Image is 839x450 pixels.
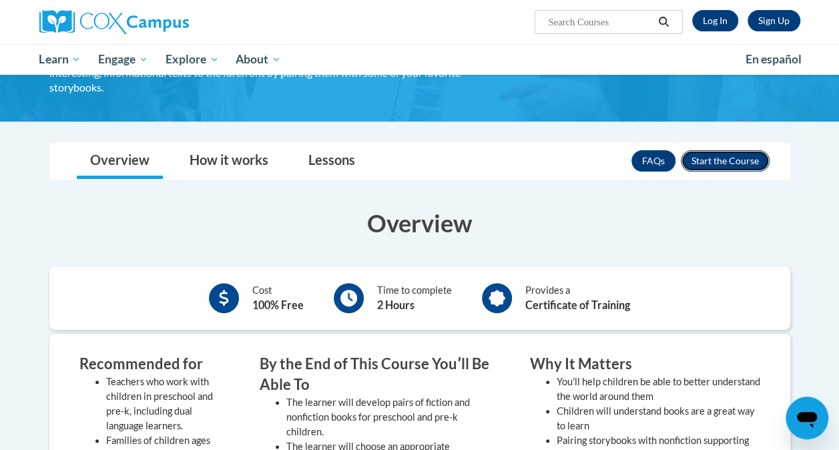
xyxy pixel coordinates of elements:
button: Enroll [681,150,770,172]
span: Engage [98,51,148,67]
a: FAQs [631,150,675,172]
a: Cox Campus [39,10,280,34]
h3: Overview [49,206,790,240]
a: En español [737,45,810,73]
a: Log In [692,10,738,31]
b: Certificate of Training [525,298,630,311]
li: The learner will develop pairs of fiction and nonfiction books for preschool and pre-k children. [286,395,490,439]
span: Explore [166,51,219,67]
iframe: Button to launch messaging window, conversation in progress [786,397,828,439]
h3: Recommended for [79,354,220,375]
input: Search Courses [547,14,653,30]
a: Engage [89,44,157,75]
b: 100% Free [252,298,304,311]
span: Learn [39,51,81,67]
div: Time to complete [377,283,452,313]
a: Overview [77,144,163,179]
h3: Why It Matters [530,354,760,375]
div: Cost [252,283,304,313]
a: Explore [157,44,228,75]
img: Cox Campus [39,10,189,34]
a: Learn [31,44,90,75]
a: Lessons [295,144,368,179]
div: Main menu [29,44,810,75]
li: Teachers who work with children in preschool and pre-k, including dual language learners. [106,375,220,433]
h3: By the End of This Course Youʹll Be Able To [260,354,490,395]
b: 2 Hours [377,298,414,311]
a: Register [748,10,800,31]
div: Provides a [525,283,630,313]
a: How it works [176,144,282,179]
span: About [236,51,281,67]
span: En español [746,52,802,66]
li: You'll help children be able to better understand the world around them [557,375,760,404]
li: Children will understand books are a great way to learn [557,404,760,433]
a: About [227,44,290,75]
button: Search [653,14,673,30]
